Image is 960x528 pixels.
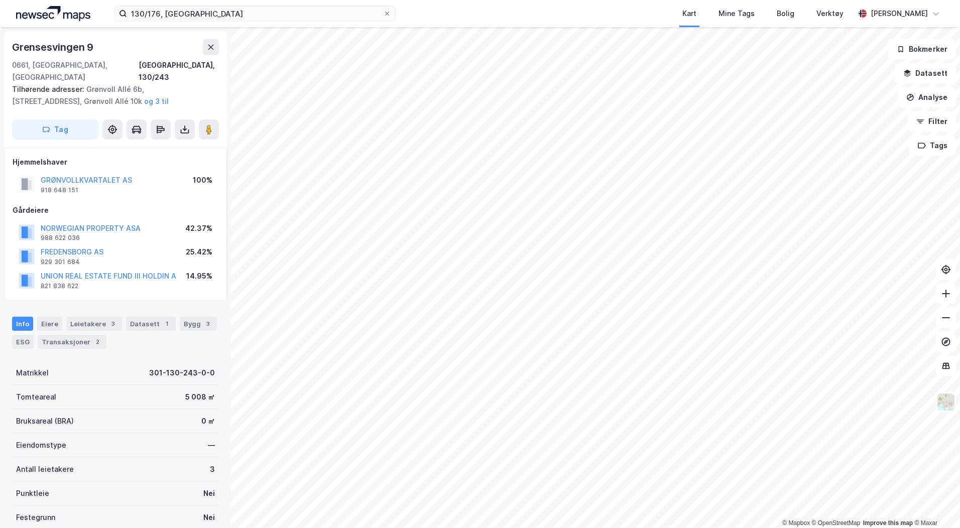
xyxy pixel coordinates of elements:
div: Verktøy [816,8,844,20]
div: 25.42% [186,246,212,258]
img: Z [936,392,955,412]
div: [PERSON_NAME] [871,8,928,20]
div: 100% [193,174,212,186]
div: Kontrollprogram for chat [910,480,960,528]
div: Bruksareal (BRA) [16,415,74,427]
div: Info [12,317,33,331]
div: 301-130-243-0-0 [149,367,215,379]
div: Nei [203,511,215,523]
div: Matrikkel [16,367,49,379]
div: — [208,439,215,451]
span: Tilhørende adresser: [12,85,86,93]
input: Søk på adresse, matrikkel, gårdeiere, leietakere eller personer [127,6,383,21]
div: 0661, [GEOGRAPHIC_DATA], [GEOGRAPHIC_DATA] [12,59,139,83]
div: Nei [203,487,215,499]
div: Grensesvingen 9 [12,39,95,55]
div: Festegrunn [16,511,55,523]
div: 3 [203,319,213,329]
div: Transaksjoner [38,335,106,349]
div: Tomteareal [16,391,56,403]
div: Hjemmelshaver [13,156,218,168]
div: 5 008 ㎡ [185,391,215,403]
button: Tag [12,119,98,140]
div: Bygg [180,317,217,331]
div: [GEOGRAPHIC_DATA], 130/243 [139,59,219,83]
button: Tags [909,136,956,156]
div: 821 838 622 [41,282,78,290]
div: Antall leietakere [16,463,74,475]
a: Mapbox [782,519,810,526]
div: 2 [92,337,102,347]
div: Leietakere [66,317,122,331]
div: 988 622 036 [41,234,80,242]
img: logo.a4113a55bc3d86da70a041830d287a7e.svg [16,6,90,21]
div: 42.37% [185,222,212,234]
div: Kart [682,8,696,20]
div: ESG [12,335,34,349]
button: Filter [908,111,956,131]
div: 14.95% [186,270,212,282]
div: Gårdeiere [13,204,218,216]
iframe: Chat Widget [910,480,960,528]
div: Eiendomstype [16,439,66,451]
button: Datasett [895,63,956,83]
div: Eiere [37,317,62,331]
div: Bolig [777,8,794,20]
div: 3 [210,463,215,475]
div: Mine Tags [718,8,755,20]
div: Datasett [126,317,176,331]
button: Analyse [898,87,956,107]
a: OpenStreetMap [812,519,861,526]
div: 3 [108,319,118,329]
div: 0 ㎡ [201,415,215,427]
div: 929 301 684 [41,258,80,266]
div: Grønvoll Allé 6b, [STREET_ADDRESS], Grønvoll Allé 10k [12,83,211,107]
div: 918 648 151 [41,186,78,194]
div: 1 [162,319,172,329]
div: Punktleie [16,487,49,499]
button: Bokmerker [888,39,956,59]
a: Improve this map [863,519,913,526]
